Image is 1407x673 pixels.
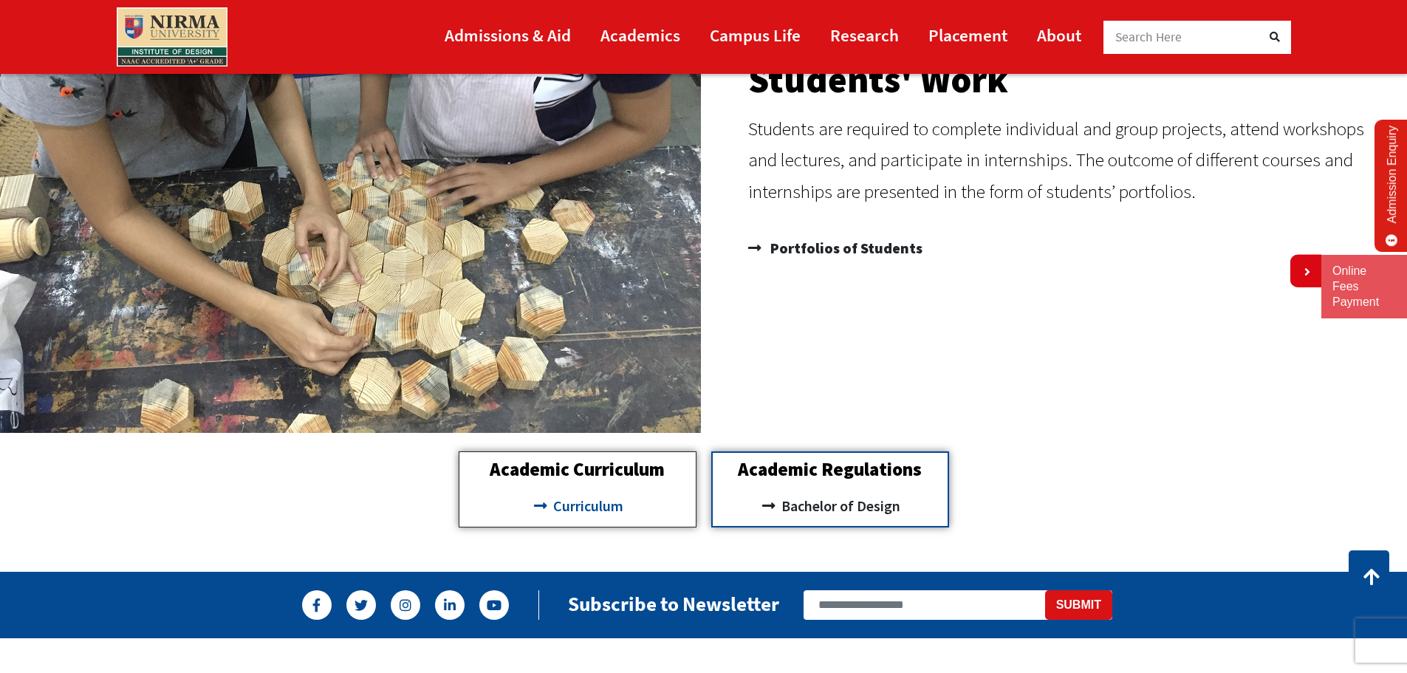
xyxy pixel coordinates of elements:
a: Online Fees Payment [1332,264,1396,310]
span: Curriculum [550,493,623,519]
h2: Academic Curriculum [467,460,688,479]
span: Search Here [1115,29,1182,45]
span: Bachelor of Design [778,493,900,519]
a: Placement [928,18,1007,52]
a: Research [830,18,899,52]
a: Portfolios of Students [748,233,1393,263]
h2: Students' Work [748,61,1393,98]
a: Campus Life [710,18,801,52]
span: Portfolios of Students [767,233,922,263]
button: Submit [1045,590,1112,620]
a: Admissions & Aid [445,18,571,52]
h2: Academic Regulations [720,460,940,479]
p: Students are required to complete individual and group projects, attend workshops and lectures, a... [748,113,1393,208]
a: Academics [600,18,680,52]
img: main_logo [117,7,227,66]
h2: Subscribe to Newsletter [568,592,779,616]
a: About [1037,18,1081,52]
a: Bachelor of Design [720,493,940,519]
a: Curriculum [467,493,688,519]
